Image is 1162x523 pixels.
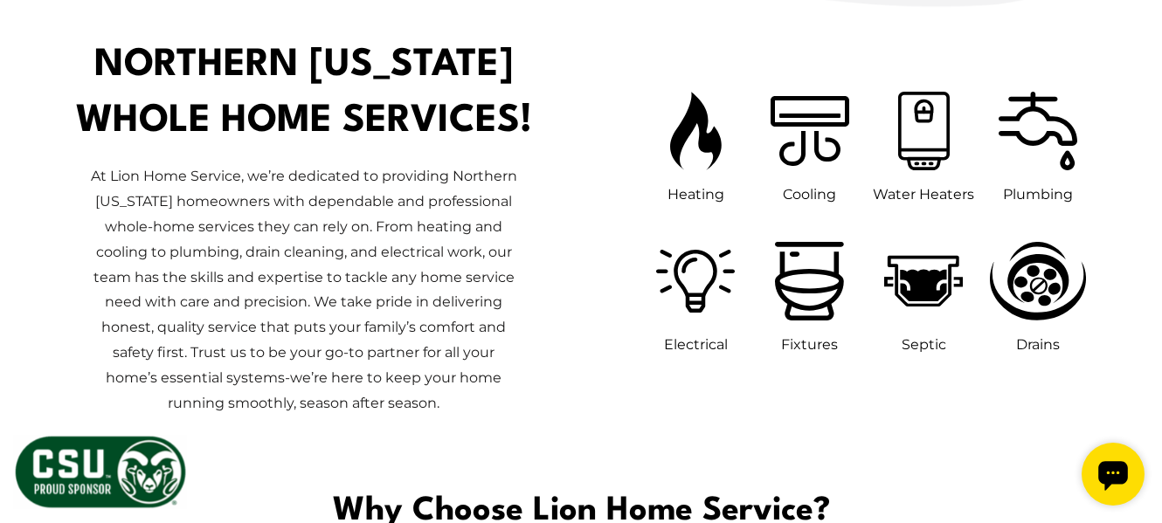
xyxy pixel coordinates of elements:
span: Plumbing [1003,186,1073,203]
a: Cooling [762,83,858,207]
a: Water Heaters [873,83,974,207]
h1: Northern [US_STATE] Whole Home Services! [27,38,581,151]
span: Heating [667,186,724,203]
span: Water Heaters [873,186,974,203]
div: Open chat widget [7,7,70,70]
a: Heating [661,83,730,207]
span: Cooling [783,186,836,203]
span: Drains [1016,336,1060,353]
a: Plumbing [990,83,1086,207]
a: Electrical [647,233,744,357]
a: Septic [875,233,972,357]
img: CSU Sponsor Badge [13,434,188,510]
span: Septic [902,336,946,353]
p: At Lion Home Service, we’re dedicated to providing Northern [US_STATE] homeowners with dependable... [87,164,521,416]
span: Electrical [664,336,728,353]
span: Fixtures [781,336,838,353]
a: Fixtures [766,233,853,357]
a: Drains [981,233,1095,357]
